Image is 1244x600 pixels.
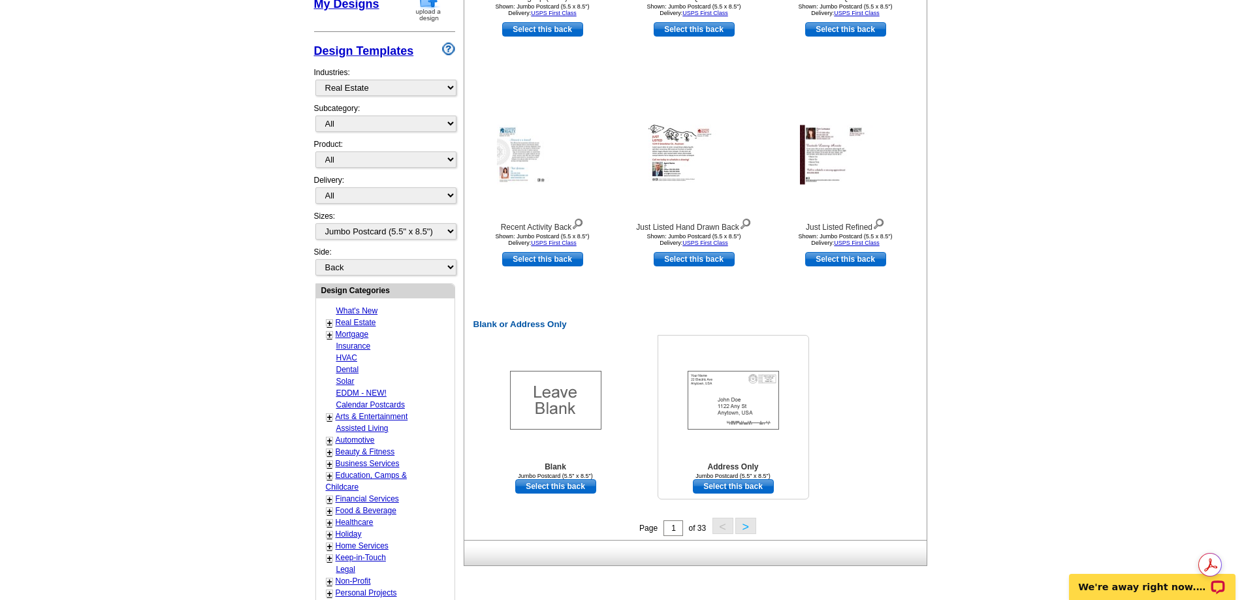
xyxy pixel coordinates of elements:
a: Home Services [336,541,389,550]
a: USPS First Class [682,240,728,246]
span: of 33 [688,524,706,533]
div: Side: [314,246,455,277]
b: Blank [545,462,566,471]
div: Just Listed Refined [774,215,917,233]
button: > [735,518,756,534]
a: Legal [336,565,355,574]
a: + [327,494,332,505]
a: + [327,412,332,422]
img: Just Listed Hand Drawn Back [648,125,740,185]
img: Blank Template [510,371,601,430]
a: Design Templates [314,44,414,57]
div: Industries: [314,60,455,103]
a: Holiday [336,529,362,539]
iframe: LiveChat chat widget [1061,559,1244,600]
a: Mortgage [336,330,369,339]
div: Shown: Jumbo Postcard (5.5 x 8.5") Delivery: [471,3,614,16]
a: USPS First Class [834,10,880,16]
a: Keep-in-Touch [336,553,386,562]
a: Calendar Postcards [336,400,405,409]
a: Arts & Entertainment [336,412,408,421]
img: Recent Activity Back [497,125,588,185]
a: USPS First Class [531,240,577,246]
a: + [327,318,332,328]
img: Addresses Only [688,371,779,430]
img: design-wizard-help-icon.png [442,42,455,55]
div: Sizes: [314,210,455,246]
a: use this design [515,479,596,494]
a: use this design [502,252,583,266]
a: + [327,506,332,516]
a: Business Services [336,459,400,468]
a: + [327,459,332,469]
div: Jumbo Postcard (5.5" x 8.5") [484,473,628,479]
div: Delivery: [314,174,455,210]
a: use this design [654,22,735,37]
div: Shown: Jumbo Postcard (5.5 x 8.5") Delivery: [774,3,917,16]
a: What's New [336,306,378,315]
a: + [327,330,332,340]
a: HVAC [336,353,357,362]
a: + [327,435,332,446]
a: + [327,447,332,458]
div: Shown: Jumbo Postcard (5.5 x 8.5") Delivery: [471,233,614,246]
a: + [327,576,332,587]
a: use this design [693,479,774,494]
a: USPS First Class [834,240,880,246]
a: Personal Projects [336,588,397,597]
span: Page [639,524,658,533]
a: Assisted Living [336,424,389,433]
a: + [327,518,332,528]
div: Product: [314,138,455,174]
a: Healthcare [336,518,374,527]
a: + [327,529,332,540]
a: + [327,541,332,552]
a: + [327,471,332,481]
img: Just Listed Refined [800,125,891,185]
a: Non-Profit [336,576,371,586]
a: use this design [654,252,735,266]
a: Education, Camps & Childcare [326,471,407,492]
a: Financial Services [336,494,399,503]
b: Address Only [707,462,758,471]
a: USPS First Class [531,10,577,16]
a: EDDM - NEW! [336,388,387,398]
a: use this design [805,252,886,266]
a: use this design [805,22,886,37]
img: view design details [872,215,885,230]
img: view design details [739,215,752,230]
div: Just Listed Hand Drawn Back [622,215,766,233]
div: Shown: Jumbo Postcard (5.5 x 8.5") Delivery: [622,233,766,246]
a: Beauty & Fitness [336,447,395,456]
div: Shown: Jumbo Postcard (5.5 x 8.5") Delivery: [774,233,917,246]
div: Recent Activity Back [471,215,614,233]
div: Subcategory: [314,103,455,138]
a: Real Estate [336,318,376,327]
a: USPS First Class [682,10,728,16]
a: Dental [336,365,359,374]
div: Design Categories [316,284,455,296]
a: Automotive [336,435,375,445]
a: + [327,588,332,599]
a: use this design [502,22,583,37]
a: Insurance [336,341,371,351]
div: Shown: Jumbo Postcard (5.5 x 8.5") Delivery: [622,3,766,16]
h2: Blank or Address Only [467,319,929,330]
a: Solar [336,377,355,386]
a: + [327,553,332,563]
button: < [712,518,733,534]
img: view design details [571,215,584,230]
a: Food & Beverage [336,506,396,515]
div: Jumbo Postcard (5.5" x 8.5") [662,473,805,479]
